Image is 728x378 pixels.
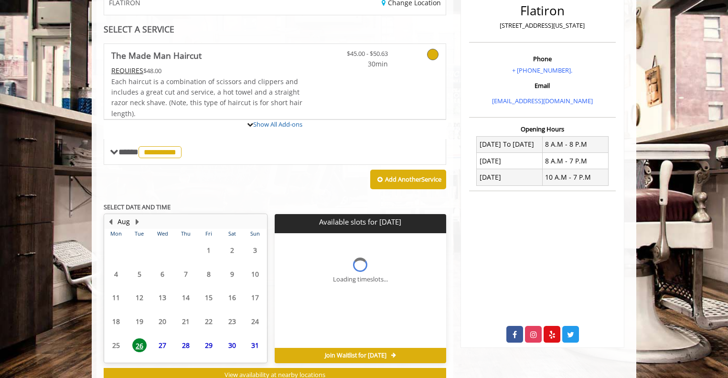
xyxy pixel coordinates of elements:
b: Add Another Service [385,175,441,184]
span: 30 [225,338,239,352]
span: 30min [332,59,388,69]
a: + [PHONE_NUMBER]. [512,66,572,75]
p: Available slots for [DATE] [278,218,442,226]
span: Join Waitlist for [DATE] [325,352,386,359]
td: 10 A.M - 7 P.M [542,169,608,185]
div: Loading timeslots... [333,274,388,284]
span: 27 [155,338,170,352]
span: 28 [179,338,193,352]
button: Add AnotherService [370,170,446,190]
span: 29 [202,338,216,352]
button: Previous Month [107,216,114,227]
th: Fri [197,229,220,238]
td: Select day26 [128,333,150,357]
th: Thu [174,229,197,238]
h2: Flatiron [471,4,613,18]
button: Next Month [133,216,141,227]
td: Select day27 [151,333,174,357]
td: [DATE] [477,169,543,185]
p: [STREET_ADDRESS][US_STATE] [471,21,613,31]
a: [EMAIL_ADDRESS][DOMAIN_NAME] [492,97,593,105]
a: Show All Add-ons [253,120,302,129]
h3: Phone [471,55,613,62]
a: $45.00 - $50.63 [332,44,388,69]
h3: Email [471,82,613,89]
b: The Made Man Haircut [111,49,202,62]
b: SELECT DATE AND TIME [104,203,171,211]
td: 8 A.M - 7 P.M [542,153,608,169]
th: Tue [128,229,150,238]
td: [DATE] To [DATE] [477,136,543,152]
td: 8 A.M - 8 P.M [542,136,608,152]
th: Wed [151,229,174,238]
button: Aug [118,216,130,227]
td: [DATE] [477,153,543,169]
span: 31 [248,338,262,352]
div: SELECT A SERVICE [104,25,446,34]
th: Sat [220,229,243,238]
td: Select day31 [244,333,267,357]
td: Select day29 [197,333,220,357]
div: $48.00 [111,65,303,76]
h3: Opening Hours [469,126,616,132]
span: 26 [132,338,147,352]
div: The Made Man Haircut Add-onS [104,119,446,120]
th: Mon [105,229,128,238]
td: Select day30 [220,333,243,357]
span: This service needs some Advance to be paid before we block your appointment [111,66,143,75]
td: Select day28 [174,333,197,357]
th: Sun [244,229,267,238]
span: Each haircut is a combination of scissors and clippers and includes a great cut and service, a ho... [111,77,302,118]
